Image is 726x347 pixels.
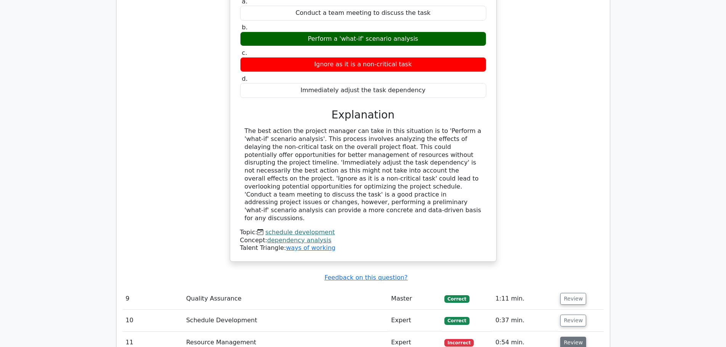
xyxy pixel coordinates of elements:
td: 10 [123,310,183,331]
td: Master [388,288,441,310]
div: Topic: [240,229,486,237]
a: Feedback on this question? [324,274,407,281]
a: schedule development [265,229,335,236]
button: Review [560,315,586,326]
h3: Explanation [245,109,482,122]
div: Conduct a team meeting to discuss the task [240,6,486,21]
span: Correct [444,295,469,303]
div: Concept: [240,237,486,245]
td: 0:37 min. [492,310,558,331]
span: b. [242,24,248,31]
td: Schedule Development [183,310,388,331]
div: Immediately adjust the task dependency [240,83,486,98]
span: c. [242,49,247,56]
span: Correct [444,317,469,325]
td: Quality Assurance [183,288,388,310]
span: Incorrect [444,339,474,347]
button: Review [560,293,586,305]
td: 9 [123,288,183,310]
div: Ignore as it is a non-critical task [240,57,486,72]
a: dependency analysis [267,237,331,244]
td: 1:11 min. [492,288,558,310]
span: d. [242,75,248,82]
a: ways of working [286,244,335,251]
td: Expert [388,310,441,331]
div: Perform a 'what-if' scenario analysis [240,32,486,46]
div: Talent Triangle: [240,229,486,252]
div: The best action the project manager can take in this situation is to 'Perform a 'what-if' scenari... [245,127,482,222]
